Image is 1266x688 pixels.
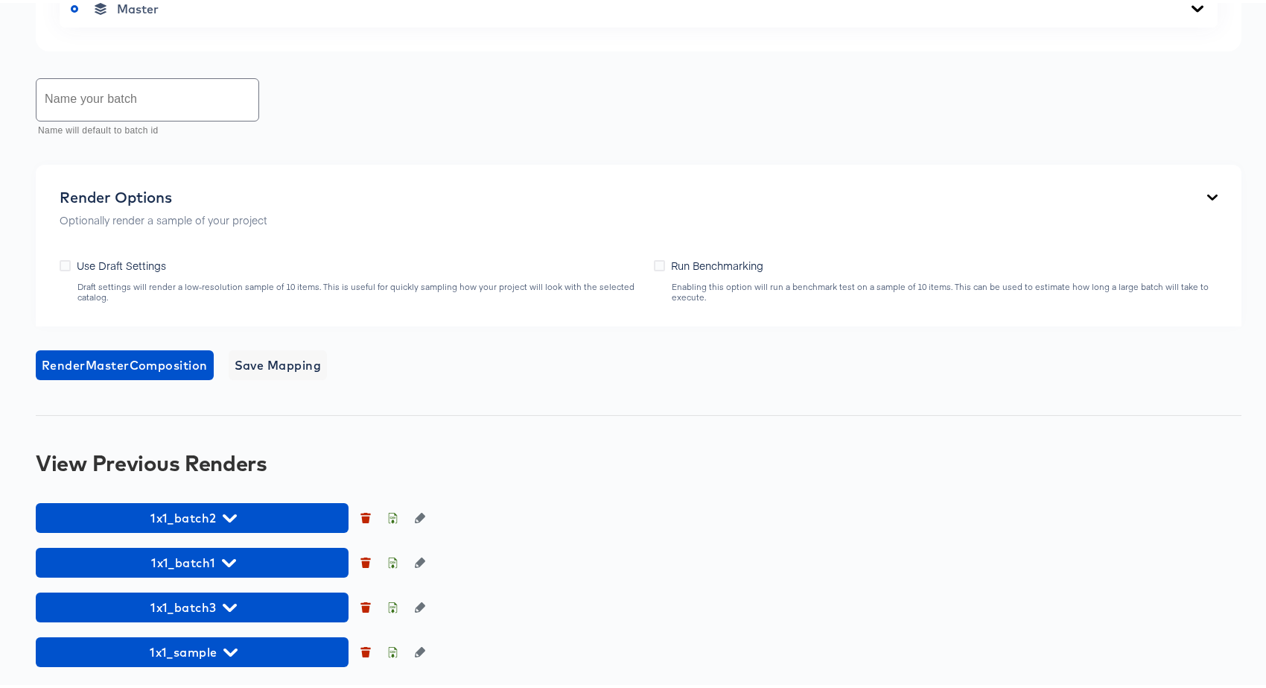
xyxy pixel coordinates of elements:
button: Save Mapping [229,347,328,377]
button: 1x1_sample [36,634,349,664]
div: Enabling this option will run a benchmark test on a sample of 10 items. This can be used to estim... [671,279,1218,300]
span: 1x1_batch1 [43,549,341,570]
span: 1x1_batch2 [43,505,341,526]
button: 1x1_batch1 [36,545,349,575]
span: Render Master Composition [42,352,208,373]
span: 1x1_batch3 [43,594,341,615]
span: Save Mapping [235,352,322,373]
button: 1x1_batch2 [36,500,349,530]
span: Use Draft Settings [77,255,166,270]
p: Name will default to batch id [38,121,249,136]
span: Run Benchmarking [671,255,763,270]
span: 1x1_sample [43,639,341,660]
button: RenderMasterComposition [36,347,214,377]
div: Render Options [60,186,267,203]
button: 1x1_batch3 [36,590,349,619]
div: View Previous Renders [36,448,1241,472]
div: Draft settings will render a low-resolution sample of 10 items. This is useful for quickly sampli... [77,279,639,300]
p: Optionally render a sample of your project [60,209,267,224]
